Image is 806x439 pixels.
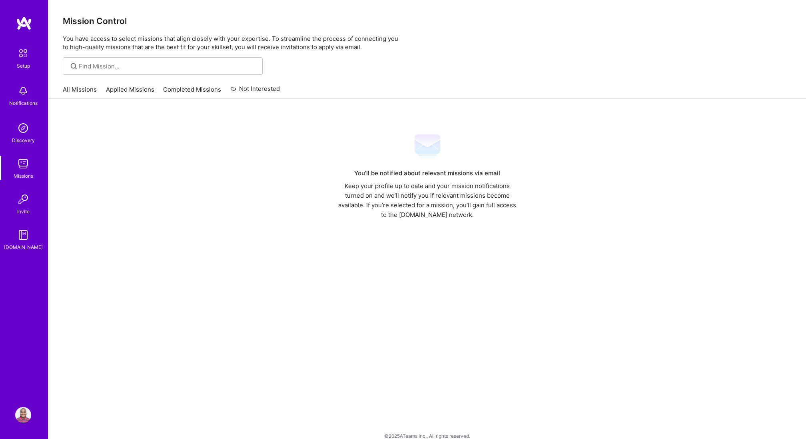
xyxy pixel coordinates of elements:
div: [DOMAIN_NAME] [4,243,43,251]
img: guide book [15,227,31,243]
i: icon SearchGrey [69,62,78,71]
p: You have access to select missions that align closely with your expertise. To streamline the proc... [63,34,792,51]
div: Keep your profile up to date and your mission notifications turned on and we’ll notify you if rel... [335,181,520,220]
a: Completed Missions [163,85,221,98]
div: Discovery [12,136,35,144]
input: Find Mission... [79,62,257,70]
div: Invite [17,207,30,216]
img: User Avatar [15,407,31,423]
a: Not Interested [230,84,280,98]
img: Invite [15,191,31,207]
img: logo [16,16,32,30]
div: Missions [14,172,33,180]
img: setup [15,45,32,62]
a: User Avatar [13,407,33,423]
img: discovery [15,120,31,136]
h3: Mission Control [63,16,792,26]
img: bell [15,83,31,99]
img: teamwork [15,156,31,172]
div: Setup [17,62,30,70]
img: Mail [415,134,440,159]
a: Applied Missions [106,85,154,98]
div: Notifications [9,99,38,107]
a: All Missions [63,85,97,98]
div: You’ll be notified about relevant missions via email [335,168,520,178]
